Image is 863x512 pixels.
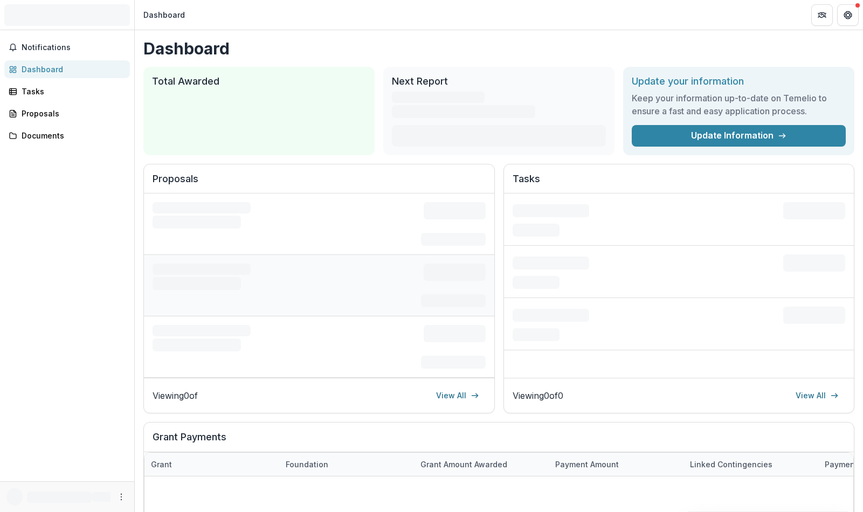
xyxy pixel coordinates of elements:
[811,4,833,26] button: Partners
[22,130,121,141] div: Documents
[4,105,130,122] a: Proposals
[789,387,845,404] a: View All
[153,431,845,452] h2: Grant Payments
[22,86,121,97] div: Tasks
[143,9,185,20] div: Dashboard
[513,173,846,193] h2: Tasks
[22,108,121,119] div: Proposals
[4,39,130,56] button: Notifications
[392,75,606,87] h2: Next Report
[143,39,854,58] h1: Dashboard
[4,127,130,144] a: Documents
[430,387,486,404] a: View All
[632,125,846,147] a: Update Information
[153,389,198,402] p: Viewing 0 of
[632,92,846,117] h3: Keep your information up-to-date on Temelio to ensure a fast and easy application process.
[115,490,128,503] button: More
[139,7,189,23] nav: breadcrumb
[4,60,130,78] a: Dashboard
[153,173,486,193] h2: Proposals
[22,43,126,52] span: Notifications
[4,82,130,100] a: Tasks
[837,4,859,26] button: Get Help
[632,75,846,87] h2: Update your information
[513,389,563,402] p: Viewing 0 of 0
[22,64,121,75] div: Dashboard
[152,75,366,87] h2: Total Awarded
